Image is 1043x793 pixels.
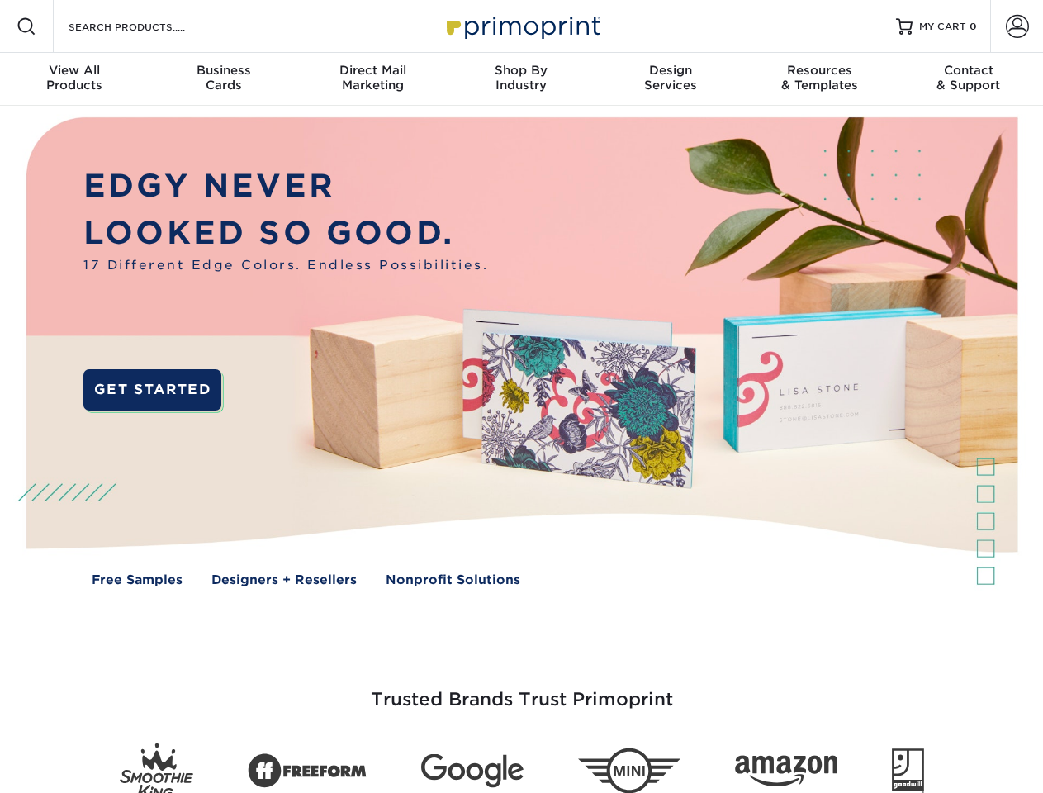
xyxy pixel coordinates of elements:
div: Industry [447,63,595,93]
span: 0 [970,21,977,32]
span: 17 Different Edge Colors. Endless Possibilities. [83,256,488,275]
span: Design [596,63,745,78]
span: Shop By [447,63,595,78]
p: LOOKED SO GOOD. [83,210,488,257]
span: Business [149,63,297,78]
img: Amazon [735,756,837,787]
img: Primoprint [439,8,604,44]
input: SEARCH PRODUCTS..... [67,17,228,36]
a: Designers + Resellers [211,571,357,590]
span: Contact [894,63,1043,78]
a: Shop ByIndustry [447,53,595,106]
a: Nonprofit Solutions [386,571,520,590]
div: Marketing [298,63,447,93]
div: & Support [894,63,1043,93]
a: DesignServices [596,53,745,106]
a: Direct MailMarketing [298,53,447,106]
a: Resources& Templates [745,53,894,106]
span: MY CART [919,20,966,34]
div: Cards [149,63,297,93]
div: & Templates [745,63,894,93]
a: GET STARTED [83,369,221,411]
a: Contact& Support [894,53,1043,106]
p: EDGY NEVER [83,163,488,210]
img: Google [421,754,524,788]
span: Direct Mail [298,63,447,78]
span: Resources [745,63,894,78]
h3: Trusted Brands Trust Primoprint [39,649,1005,730]
a: Free Samples [92,571,183,590]
div: Services [596,63,745,93]
a: BusinessCards [149,53,297,106]
img: Goodwill [892,748,924,793]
